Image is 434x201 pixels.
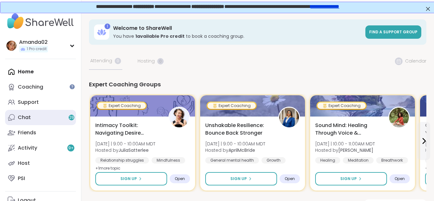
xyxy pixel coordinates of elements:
[95,122,161,137] span: Intimacy Toolkit: Navigating Desire Dynamics
[205,141,265,147] span: [DATE] | 9:00 - 10:00AM MDT
[135,33,185,39] b: 1 available Pro credit
[395,176,405,181] span: Open
[95,141,155,147] span: [DATE] | 9:00 - 10:00AM MDT
[68,145,74,151] span: 9 +
[95,157,149,164] div: Relationship struggles
[18,84,43,90] div: Coaching
[5,110,76,125] a: Chat29
[376,157,408,164] div: Breathwork
[340,176,357,182] span: Sign Up
[70,84,75,89] iframe: Spotlight
[205,172,277,185] button: Sign Up
[18,160,30,167] div: Host
[315,122,381,137] span: Sound Mind: Healing Through Voice & Vibration
[95,172,167,185] button: Sign Up
[120,176,137,182] span: Sign Up
[5,10,76,32] img: ShareWell Nav Logo
[5,125,76,140] a: Friends
[207,103,256,109] div: Expert Coaching
[389,108,409,127] img: Joana_Ayala
[152,157,185,164] div: Mindfulness
[6,41,17,51] img: Amanda02
[5,79,76,95] a: Coaching
[205,122,271,137] span: Unshakable Resilience: Bounce Back Stronger
[98,103,146,109] div: Expert Coaching
[285,176,295,181] span: Open
[169,108,189,127] img: JuliaSatterlee
[113,33,362,39] h3: You have to book a coaching group.
[175,176,185,181] span: Open
[18,129,36,136] div: Friends
[5,156,76,171] a: Host
[113,25,362,32] h3: Welcome to ShareWell
[338,147,373,153] b: [PERSON_NAME]
[343,157,374,164] div: Meditation
[5,140,76,156] a: Activity9+
[69,115,74,120] span: 29
[205,157,259,164] div: General mental health
[18,114,31,121] div: Chat
[18,175,25,182] div: PSI
[95,147,155,153] span: Hosted by
[5,95,76,110] a: Support
[18,144,37,151] div: Activity
[261,157,286,164] div: Growth
[315,157,340,164] div: Healing
[369,29,417,35] span: Find a support group
[27,46,47,52] span: 1 Pro credit
[89,80,426,89] div: Expert Coaching Groups
[317,103,366,109] div: Expert Coaching
[230,176,247,182] span: Sign Up
[205,147,265,153] span: Hosted by
[18,99,39,106] div: Support
[279,108,299,127] img: AprilMcBride
[105,23,110,29] div: 1
[5,171,76,186] a: PSI
[19,39,48,46] div: Amanda02
[365,25,421,39] a: Find a support group
[315,172,387,185] button: Sign Up
[315,141,375,147] span: [DATE] | 10:00 - 11:00AM MDT
[228,147,255,153] b: AprilMcBride
[315,147,375,153] span: Hosted by
[119,147,149,153] b: JuliaSatterlee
